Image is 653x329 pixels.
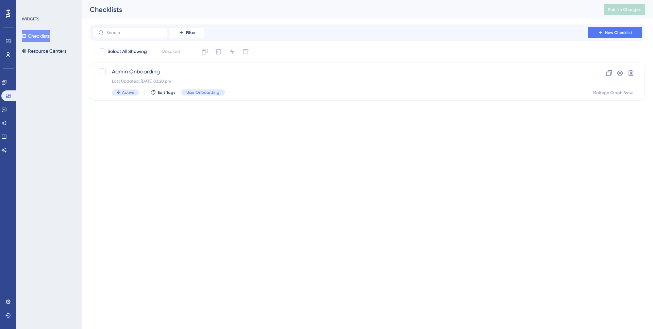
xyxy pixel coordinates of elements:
div: Maltego Graph Browser [593,90,636,96]
div: Last Updated: [DATE] 03:20 pm [112,79,568,84]
span: Publish Changes [608,7,641,12]
div: Checklists [90,5,587,14]
span: Filter [186,30,196,35]
span: Admin Onboarding [112,68,568,76]
button: Checklists [22,30,50,42]
button: Filter [170,27,204,38]
input: Search [106,30,162,35]
div: WIDGETS [22,16,39,22]
span: Active [122,90,134,95]
button: Resource Centers [22,45,66,57]
span: User Onboarding [186,90,219,95]
span: Select All Showing [107,48,147,56]
button: New Checklist [588,27,642,38]
button: Deselect [155,46,187,58]
span: Edit Tags [158,90,175,95]
button: Edit Tags [150,90,175,95]
span: Deselect [162,48,181,56]
span: New Checklist [605,30,632,35]
button: Publish Changes [604,4,645,15]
